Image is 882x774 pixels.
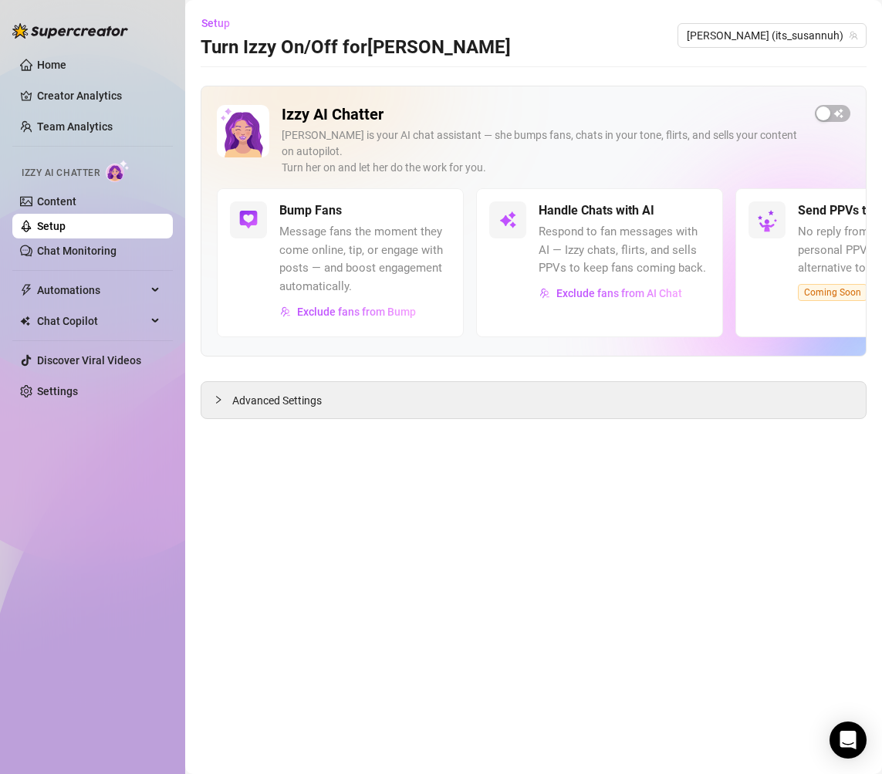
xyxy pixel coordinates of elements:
h5: Bump Fans [279,201,342,220]
span: Automations [37,278,147,303]
span: Exclude fans from AI Chat [556,287,682,299]
a: Setup [37,220,66,232]
a: Discover Viral Videos [37,354,141,367]
span: collapsed [214,395,223,404]
img: Izzy AI Chatter [217,105,269,157]
img: logo-BBDzfeDw.svg [12,23,128,39]
a: Home [37,59,66,71]
h3: Turn Izzy On/Off for [PERSON_NAME] [201,35,511,60]
span: Chat Copilot [37,309,147,333]
span: Setup [201,17,230,29]
span: team [849,31,858,40]
a: Content [37,195,76,208]
span: Susanna (its_susannuh) [687,24,857,47]
span: Izzy AI Chatter [22,166,100,181]
a: Team Analytics [37,120,113,133]
button: Exclude fans from AI Chat [539,281,683,306]
a: Chat Monitoring [37,245,117,257]
span: Exclude fans from Bump [297,306,416,318]
img: svg%3e [280,306,291,317]
img: svg%3e [539,288,550,299]
img: AI Chatter [106,160,130,182]
img: silent-fans-ppv-o-N6Mmdf.svg [757,210,782,235]
span: thunderbolt [20,284,32,296]
a: Creator Analytics [37,83,161,108]
button: Setup [201,11,242,35]
div: [PERSON_NAME] is your AI chat assistant — she bumps fans, chats in your tone, flirts, and sells y... [282,127,803,176]
img: svg%3e [498,211,517,229]
span: Message fans the moment they come online, tip, or engage with posts — and boost engagement automa... [279,223,451,296]
span: Respond to fan messages with AI — Izzy chats, flirts, and sells PPVs to keep fans coming back. [539,223,710,278]
button: Exclude fans from Bump [279,299,417,324]
span: Coming Soon [798,284,867,301]
h5: Handle Chats with AI [539,201,654,220]
img: svg%3e [239,211,258,229]
span: Advanced Settings [232,392,322,409]
div: collapsed [214,391,232,408]
img: Chat Copilot [20,316,30,326]
div: Open Intercom Messenger [830,722,867,759]
a: Settings [37,385,78,397]
h2: Izzy AI Chatter [282,105,803,124]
